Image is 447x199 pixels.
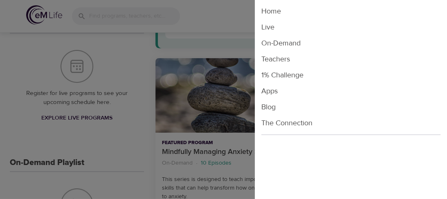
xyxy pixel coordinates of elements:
li: The Connection [255,115,447,131]
li: Live [255,19,447,35]
li: Apps [255,83,447,99]
li: Home [255,3,447,19]
li: 1% Challenge [255,67,447,83]
li: Blog [255,99,447,115]
li: Teachers [255,51,447,67]
li: On-Demand [255,35,447,51]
